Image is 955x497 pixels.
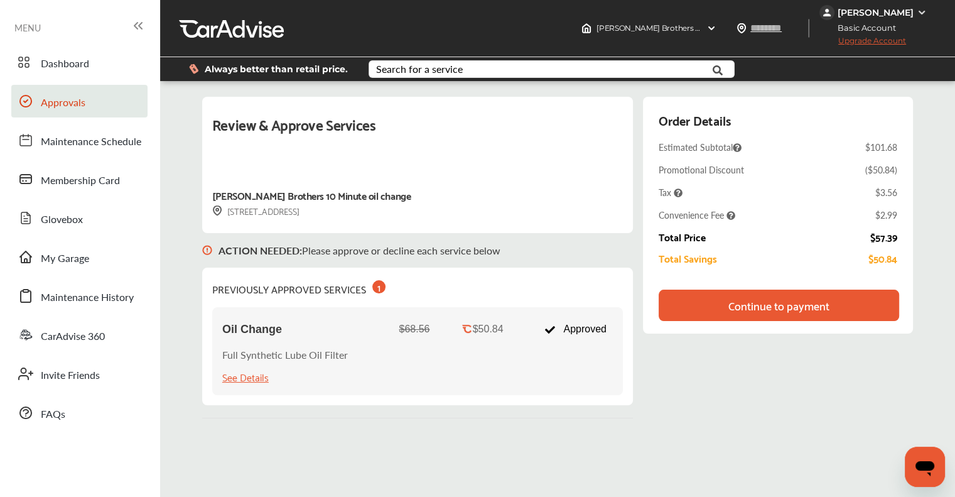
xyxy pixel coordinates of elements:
a: Dashboard [11,46,148,79]
span: Oil Change [222,323,282,336]
div: Total Savings [659,253,717,264]
div: PREVIOUSLY APPROVED SERVICES [212,278,386,297]
a: Maintenance History [11,280,148,312]
a: Membership Card [11,163,148,195]
div: Approved [538,317,613,341]
img: dollor_label_vector.a70140d1.svg [189,63,198,74]
a: Approvals [11,85,148,117]
img: header-divider.bc55588e.svg [808,19,809,38]
a: Glovebox [11,202,148,234]
span: Maintenance Schedule [41,134,141,150]
div: [PERSON_NAME] [838,7,914,18]
div: $50.84 [473,324,504,335]
span: Upgrade Account [819,36,906,52]
a: CarAdvise 360 [11,319,148,351]
span: MENU [14,23,41,33]
div: Review & Approve Services [212,112,623,151]
img: header-home-logo.8d720a4f.svg [581,23,591,33]
img: WGsFRI8htEPBVLJbROoPRyZpYNWhNONpIPPETTm6eUC0GeLEiAAAAAElFTkSuQmCC [917,8,927,18]
span: [PERSON_NAME] Brothers 10 Minute oil change , [STREET_ADDRESS] Locust , NC 28097 [596,23,906,33]
span: Membership Card [41,173,120,189]
span: Estimated Subtotal [659,141,742,153]
span: Approvals [41,95,85,111]
div: $2.99 [875,209,897,221]
span: Convenience Fee [659,209,735,221]
span: Maintenance History [41,290,134,306]
div: Search for a service [376,64,463,74]
img: svg+xml;base64,PHN2ZyB3aWR0aD0iMTYiIGhlaWdodD0iMTciIHZpZXdCb3g9IjAgMCAxNiAxNyIgZmlsbD0ibm9uZSIgeG... [212,205,222,216]
div: ( $50.84 ) [865,163,897,176]
span: Tax [659,186,683,199]
span: FAQs [41,407,65,423]
p: Please approve or decline each service below [219,243,500,258]
div: [STREET_ADDRESS] [212,204,299,218]
img: location_vector.a44bc228.svg [736,23,747,33]
div: Order Details [659,109,731,131]
div: $101.68 [865,141,897,153]
span: Always better than retail price. [205,65,348,74]
span: Glovebox [41,212,83,228]
span: CarAdvise 360 [41,329,105,345]
iframe: Button to launch messaging window [905,447,945,487]
img: jVpblrzwTbfkPYzPPzSLxeg0AAAAASUVORK5CYII= [819,5,834,20]
span: Dashboard [41,56,89,72]
a: Maintenance Schedule [11,124,148,156]
div: [PERSON_NAME] Brothers 10 Minute oil change [212,187,411,204]
a: FAQs [11,396,148,429]
b: ACTION NEEDED : [219,243,302,258]
span: Basic Account [821,21,905,35]
div: Promotional Discount [659,163,744,176]
a: Invite Friends [11,358,148,390]
div: Total Price [659,231,706,243]
p: Full Synthetic Lube Oil Filter [222,347,348,362]
div: $57.39 [870,231,897,243]
img: header-down-arrow.9dd2ce7d.svg [706,23,716,33]
div: $3.56 [875,186,897,199]
div: Continue to payment [728,299,829,312]
span: Invite Friends [41,368,100,384]
a: My Garage [11,241,148,273]
div: $68.56 [399,324,429,335]
img: svg+xml;base64,PHN2ZyB3aWR0aD0iMTYiIGhlaWdodD0iMTciIHZpZXdCb3g9IjAgMCAxNiAxNyIgZmlsbD0ibm9uZSIgeG... [202,233,212,268]
div: 1 [372,280,386,293]
div: $50.84 [868,253,897,264]
div: See Details [222,368,269,385]
span: My Garage [41,251,89,267]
